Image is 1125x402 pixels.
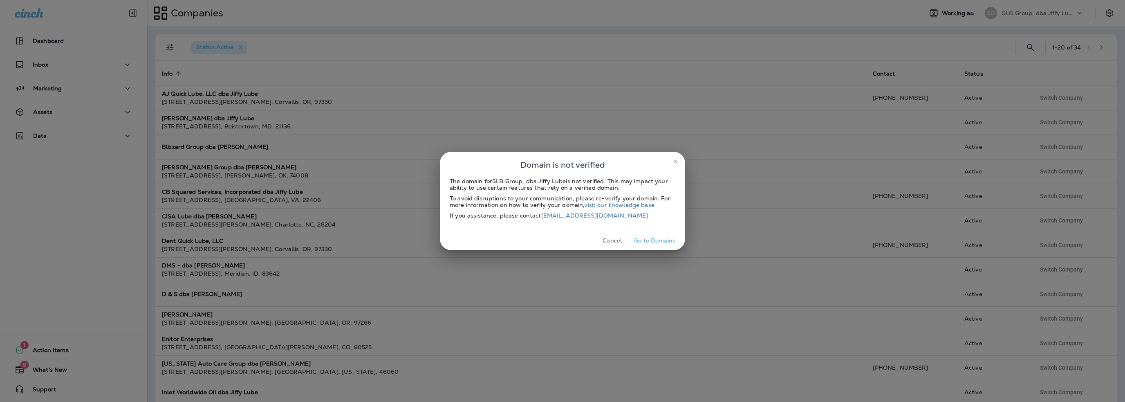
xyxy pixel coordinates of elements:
[597,234,627,247] button: Cancel
[541,212,648,219] a: [EMAIL_ADDRESS][DOMAIN_NAME]
[450,212,675,219] div: If you assistance, please contact
[450,195,675,208] div: To avoid disruptions to your communication, please re-verify your domain. For more information on...
[631,234,679,247] button: Go to Domains
[520,158,605,171] span: Domain is not verified
[669,155,682,168] button: close
[450,178,675,191] div: The domain for SLB Group, dba Jiffy Lube is not verified. This may impact your ability to use cer...
[584,201,654,209] a: visit our knowledge base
